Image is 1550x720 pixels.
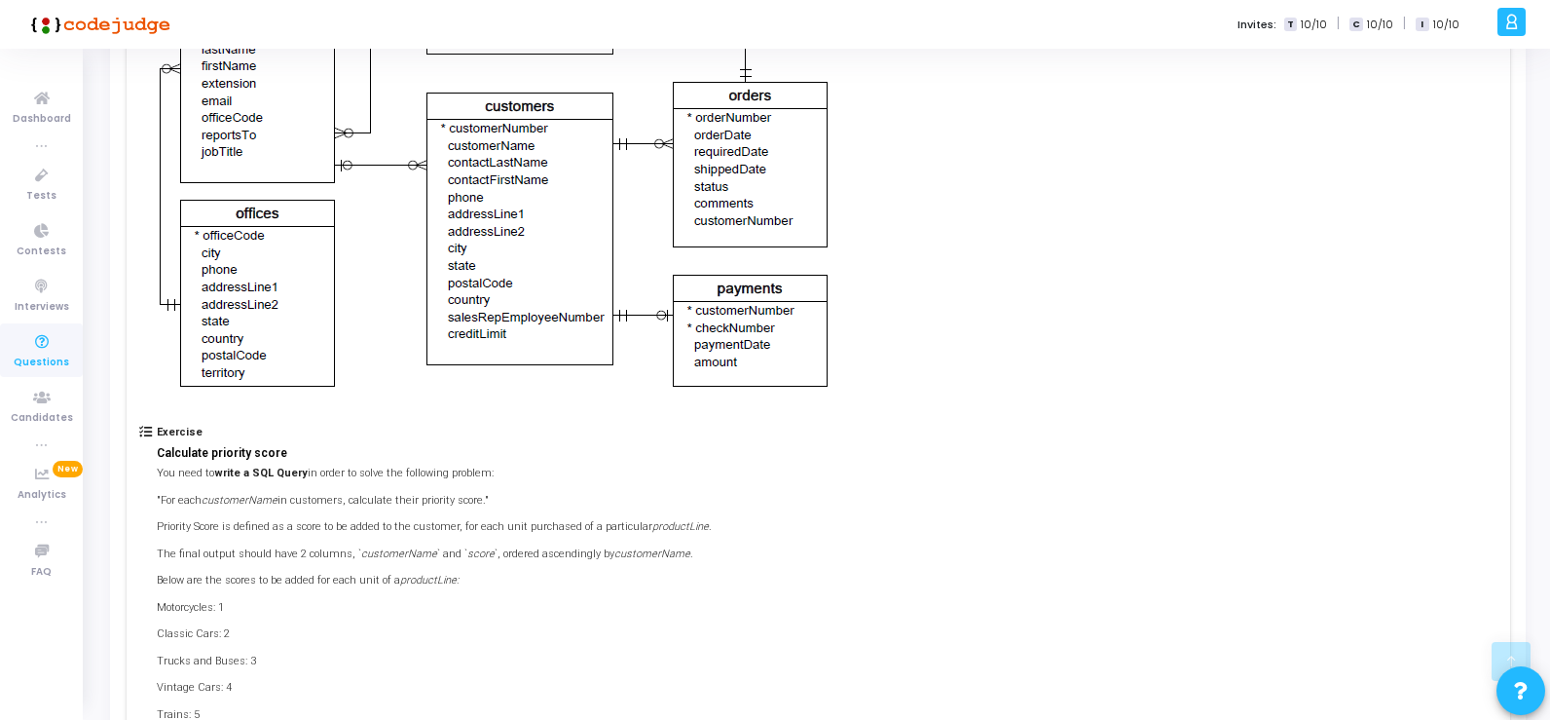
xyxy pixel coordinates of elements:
p: Trucks and Buses: 3 [157,654,712,670]
span: FAQ [31,564,52,581]
em: productLine [652,520,709,533]
span: | [1337,14,1340,34]
span: 10/10 [1433,17,1459,33]
p: Vintage Cars: 4 [157,680,712,697]
span: | [1403,14,1406,34]
span: Tests [26,188,56,205]
p: Below are the scores to be added for each unit of a [157,573,712,589]
em: customerName [361,548,437,560]
em: customerName [202,494,277,507]
img: logo [24,5,170,44]
em: productLine: [400,574,459,587]
span: C [1349,18,1362,32]
p: The final output should have 2 columns, ` ` and ` `, ordered ascendingly by . [157,547,712,563]
span: New [53,461,83,477]
label: Invites: [1237,17,1276,33]
p: You need to in order to solve the following problem: [157,466,712,482]
p: Priority Score is defined as a score to be added to the customer, for each unit purchased of a pa... [157,519,712,536]
span: Questions [14,355,69,371]
span: Dashboard [13,111,71,128]
em: score [467,548,495,560]
span: Candidates [11,410,73,427]
p: Motorcycles: 1 [157,600,712,617]
p: Classic Cars: 2 [157,626,712,643]
span: Analytics [18,487,66,504]
em: customerName [614,548,690,560]
span: T [1284,18,1297,32]
span: Contests [17,244,66,260]
span: I [1416,18,1428,32]
h3: Calculate priority score [157,446,712,461]
h5: Exercise [157,426,712,438]
span: 10/10 [1301,17,1327,33]
span: 10/10 [1367,17,1393,33]
p: "For each in customers, calculate their priority score." [157,493,712,510]
span: Interviews [15,299,69,316]
strong: write a SQL Query [214,467,308,479]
